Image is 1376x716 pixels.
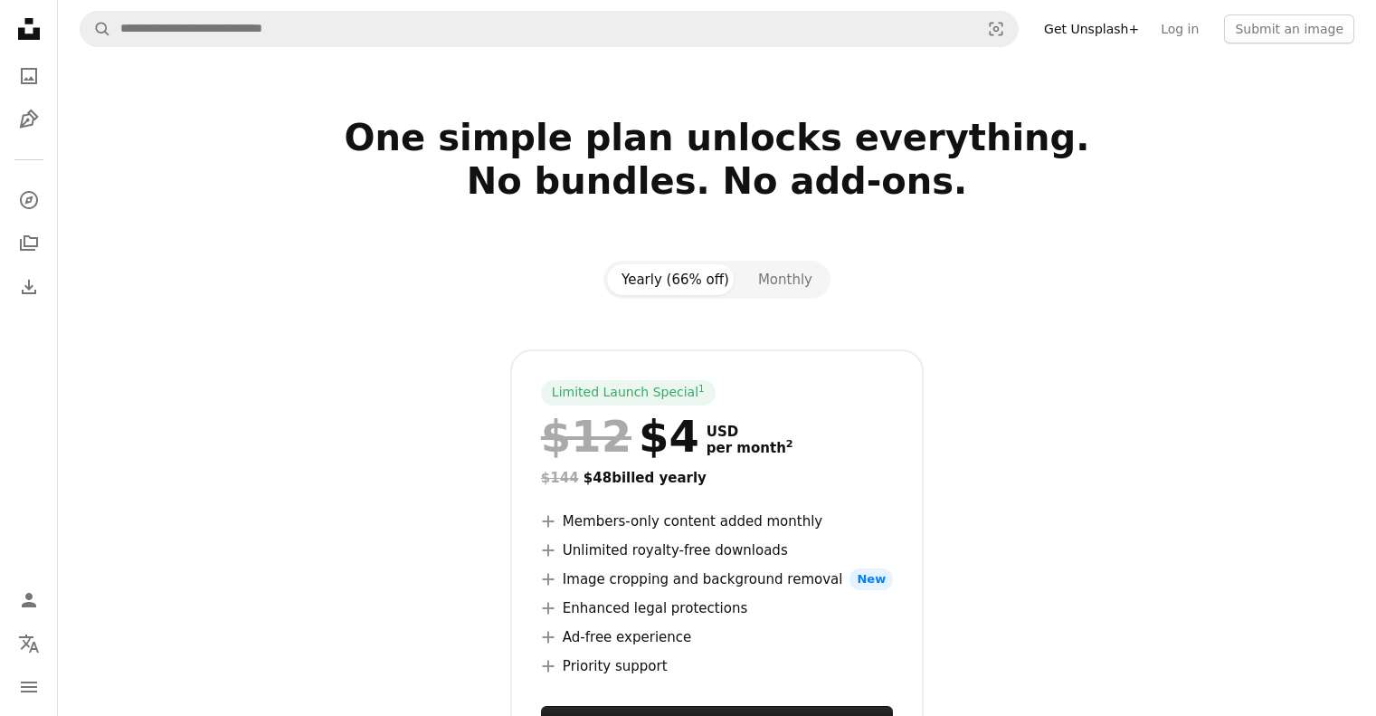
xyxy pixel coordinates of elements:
a: 2 [783,440,797,456]
sup: 2 [786,438,793,450]
span: $12 [541,413,631,460]
span: $144 [541,470,579,486]
div: Limited Launch Special [541,380,716,406]
span: New [849,568,893,590]
button: Submit an image [1224,14,1354,43]
li: Members-only content added monthly [541,511,893,532]
a: Get Unsplash+ [1033,14,1150,43]
li: Unlimited royalty-free downloads [541,539,893,561]
form: Find visuals sitewide [80,11,1019,47]
button: Yearly (66% off) [607,264,744,295]
a: 1 [695,384,708,402]
a: Explore [11,182,47,218]
div: $4 [541,413,699,460]
h2: One simple plan unlocks everything. No bundles. No add-ons. [135,116,1300,246]
a: Log in / Sign up [11,582,47,618]
li: Image cropping and background removal [541,568,893,590]
a: Collections [11,225,47,262]
div: $48 billed yearly [541,467,893,489]
span: USD [707,424,793,440]
button: Language [11,625,47,662]
button: Monthly [744,264,827,295]
li: Enhanced legal protections [541,597,893,619]
li: Priority support [541,655,893,677]
span: per month [707,440,793,456]
button: Visual search [974,12,1018,46]
a: Home — Unsplash [11,11,47,51]
a: Photos [11,58,47,94]
button: Search Unsplash [81,12,111,46]
a: Illustrations [11,101,47,138]
li: Ad-free experience [541,626,893,648]
button: Menu [11,669,47,705]
a: Log in [1150,14,1210,43]
sup: 1 [698,383,705,394]
a: Download History [11,269,47,305]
